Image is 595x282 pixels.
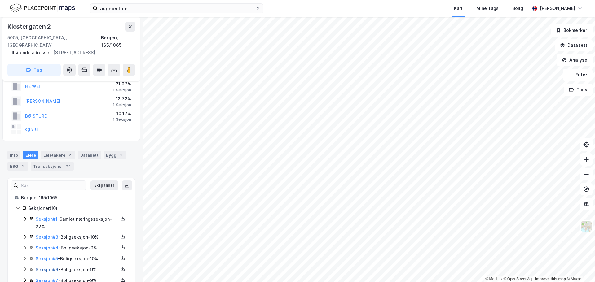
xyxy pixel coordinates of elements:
button: Ekspander [90,180,118,190]
div: Leietakere [41,151,75,159]
span: Tilhørende adresser: [7,50,53,55]
div: Bergen, 165/1065 [101,34,135,49]
div: Klostergaten 2 [7,22,52,32]
button: Bokmerker [551,24,593,37]
div: 1 Seksjon [113,117,131,122]
button: Tags [564,84,593,96]
iframe: Chat Widget [564,252,595,282]
a: Seksjon#1 [36,216,57,222]
a: Seksjon#3 [36,234,58,240]
button: Tag [7,64,61,76]
div: Datasett [78,151,101,159]
div: - Boligseksjon - 9% [36,244,118,252]
div: Transaksjoner [31,162,74,171]
div: ESG [7,162,28,171]
div: 10.17% [113,110,131,117]
div: - Boligseksjon - 10% [36,233,118,241]
div: 21.97% [113,80,131,88]
a: Improve this map [535,277,566,281]
img: logo.f888ab2527a4732fd821a326f86c7f29.svg [10,3,75,14]
button: Analyse [557,54,593,66]
div: Mine Tags [476,5,499,12]
div: 4 [20,163,26,169]
a: Seksjon#4 [36,245,59,250]
div: 1 [118,152,124,158]
div: Info [7,151,20,159]
div: 12.72% [113,95,131,102]
div: 1 Seksjon [113,88,131,93]
input: Søk på adresse, matrikkel, gårdeiere, leietakere eller personer [98,4,256,13]
button: Filter [563,69,593,81]
div: - Boligseksjon - 9% [36,266,118,273]
div: Bolig [512,5,523,12]
div: Eiere [23,151,38,159]
div: 2 [67,152,73,158]
div: [PERSON_NAME] [540,5,575,12]
div: Kontrollprogram for chat [564,252,595,282]
div: 27 [64,163,71,169]
div: - Samlet næringsseksjon - 22% [36,215,118,230]
div: Seksjoner ( 10 ) [28,205,127,212]
div: Bergen, 165/1065 [21,194,127,202]
a: OpenStreetMap [504,277,534,281]
input: Søk [18,181,86,190]
div: Kart [454,5,463,12]
div: Bygg [104,151,126,159]
a: Seksjon#6 [36,267,58,272]
a: Mapbox [485,277,502,281]
img: Z [580,220,592,232]
div: [STREET_ADDRESS] [7,49,130,56]
button: Datasett [555,39,593,51]
div: 5005, [GEOGRAPHIC_DATA], [GEOGRAPHIC_DATA] [7,34,101,49]
div: 1 Seksjon [113,102,131,107]
div: - Boligseksjon - 10% [36,255,118,262]
a: Seksjon#5 [36,256,58,261]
